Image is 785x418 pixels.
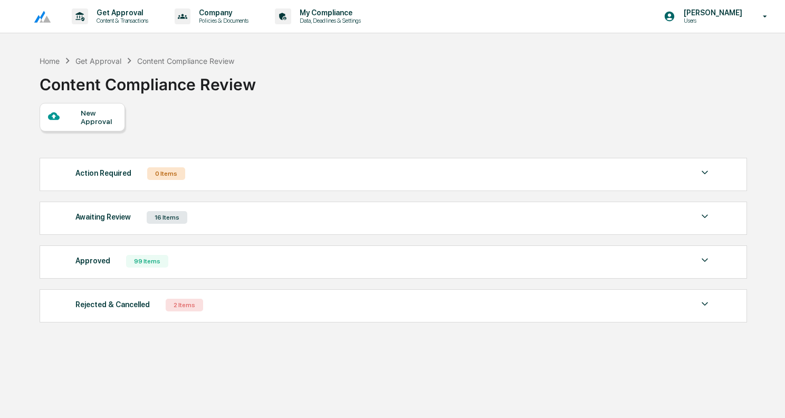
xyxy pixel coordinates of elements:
[291,8,366,17] p: My Compliance
[25,10,51,23] img: logo
[40,66,256,94] div: Content Compliance Review
[698,210,711,223] img: caret
[698,166,711,179] img: caret
[698,298,711,310] img: caret
[75,56,121,65] div: Get Approval
[291,17,366,24] p: Data, Deadlines & Settings
[190,17,254,24] p: Policies & Documents
[698,254,711,267] img: caret
[147,211,187,224] div: 16 Items
[126,255,168,268] div: 99 Items
[88,17,154,24] p: Content & Transactions
[75,210,131,224] div: Awaiting Review
[75,166,131,180] div: Action Required
[190,8,254,17] p: Company
[137,56,234,65] div: Content Compliance Review
[147,167,185,180] div: 0 Items
[675,8,748,17] p: [PERSON_NAME]
[40,56,60,65] div: Home
[75,298,150,311] div: Rejected & Cancelled
[675,17,748,24] p: Users
[88,8,154,17] p: Get Approval
[166,299,203,311] div: 2 Items
[751,383,780,412] iframe: Open customer support
[81,109,116,126] div: New Approval
[75,254,110,268] div: Approved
